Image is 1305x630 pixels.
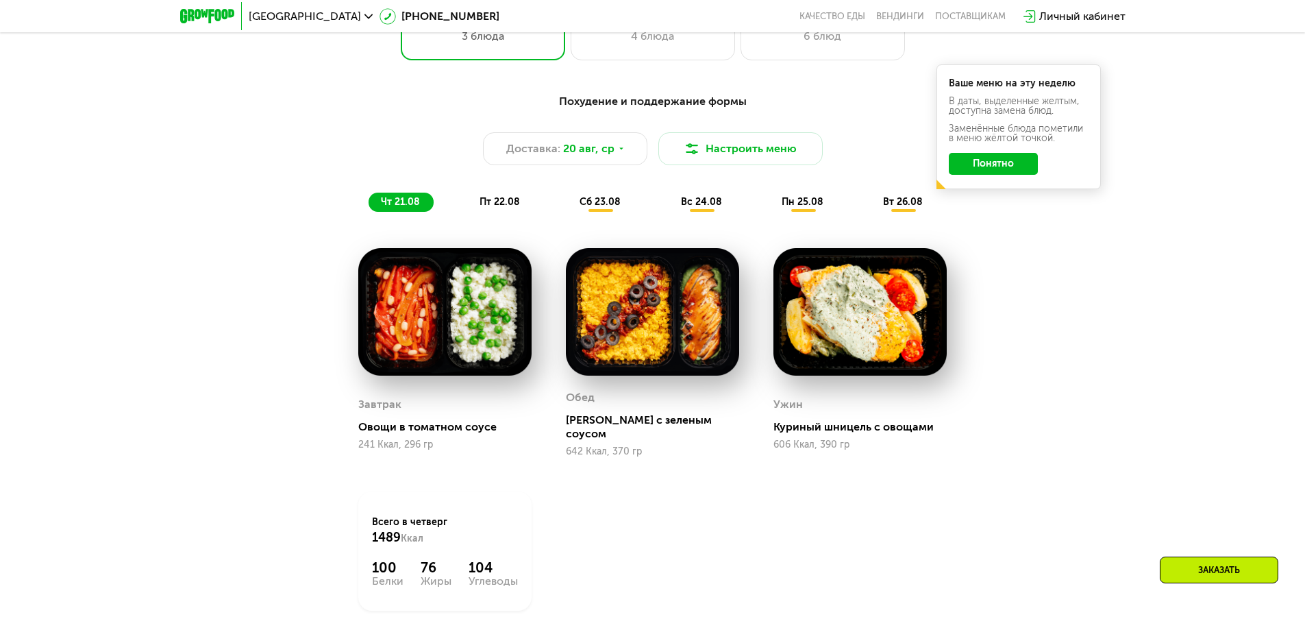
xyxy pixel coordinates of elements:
[658,132,823,165] button: Настроить меню
[935,11,1006,22] div: поставщикам
[566,446,739,457] div: 642 Ккал, 370 гр
[585,28,721,45] div: 4 блюда
[421,576,451,587] div: Жиры
[1039,8,1126,25] div: Личный кабинет
[755,28,891,45] div: 6 блюд
[563,141,614,157] span: 20 авг, ср
[949,124,1089,143] div: Заменённые блюда пометили в меню жёлтой точкой.
[372,576,403,587] div: Белки
[372,559,403,576] div: 100
[380,8,499,25] a: [PHONE_NUMBER]
[566,387,595,408] div: Обед
[506,141,560,157] span: Доставка:
[249,11,361,22] span: [GEOGRAPHIC_DATA]
[469,559,518,576] div: 104
[358,420,543,434] div: Овощи в томатном соусе
[949,79,1089,88] div: Ваше меню на эту неделю
[415,28,551,45] div: 3 блюда
[469,576,518,587] div: Углеводы
[883,196,923,208] span: вт 26.08
[372,516,518,546] div: Всего в четверг
[421,559,451,576] div: 76
[782,196,823,208] span: пн 25.08
[681,196,722,208] span: вс 24.08
[799,11,865,22] a: Качество еды
[480,196,520,208] span: пт 22.08
[773,439,947,450] div: 606 Ккал, 390 гр
[773,420,958,434] div: Куриный шницель с овощами
[1160,557,1278,583] div: Заказать
[381,196,420,208] span: чт 21.08
[358,394,401,415] div: Завтрак
[401,533,423,544] span: Ккал
[949,153,1038,175] button: Понятно
[247,93,1058,110] div: Похудение и поддержание формы
[949,97,1089,116] div: В даты, выделенные желтым, доступна замена блюд.
[372,530,401,545] span: 1489
[566,413,750,441] div: [PERSON_NAME] с зеленым соусом
[358,439,532,450] div: 241 Ккал, 296 гр
[580,196,621,208] span: сб 23.08
[876,11,924,22] a: Вендинги
[773,394,803,415] div: Ужин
